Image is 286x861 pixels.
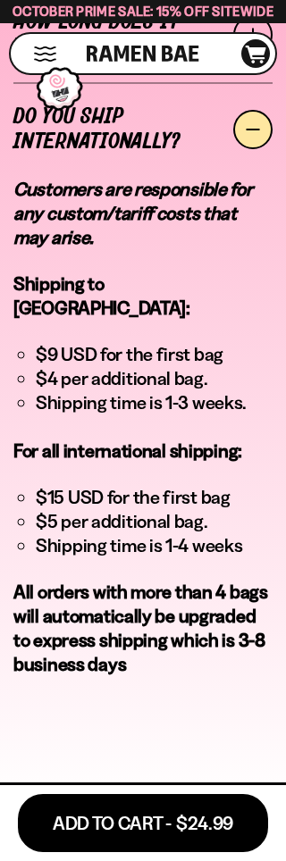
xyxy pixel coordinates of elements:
li: Shipping time is 1-4 weeks [36,533,273,557]
strong: Customers are responsible for any custom/tariff costs that may arise. [13,178,253,248]
li: Shipping time is 1-3 weeks. [36,390,273,414]
li: $9 USD for the first bag [36,342,273,366]
button: Mobile Menu Trigger [33,46,57,62]
a: Do you ship internationally? [13,82,273,177]
li: $4 per additional bag. [36,366,273,390]
li: $15 USD for the first bag [36,485,273,509]
strong: Shipping to [GEOGRAPHIC_DATA]: [13,272,190,319]
strong: All orders with more than 4 bags will automatically be upgraded to express shipping which is 3-8 ... [13,581,268,675]
button: Add To Cart - $24.99 [18,794,268,852]
strong: For all international shipping: [13,439,242,462]
li: $5 per additional bag. [36,509,273,533]
span: October Prime Sale: 15% off Sitewide [13,3,273,20]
